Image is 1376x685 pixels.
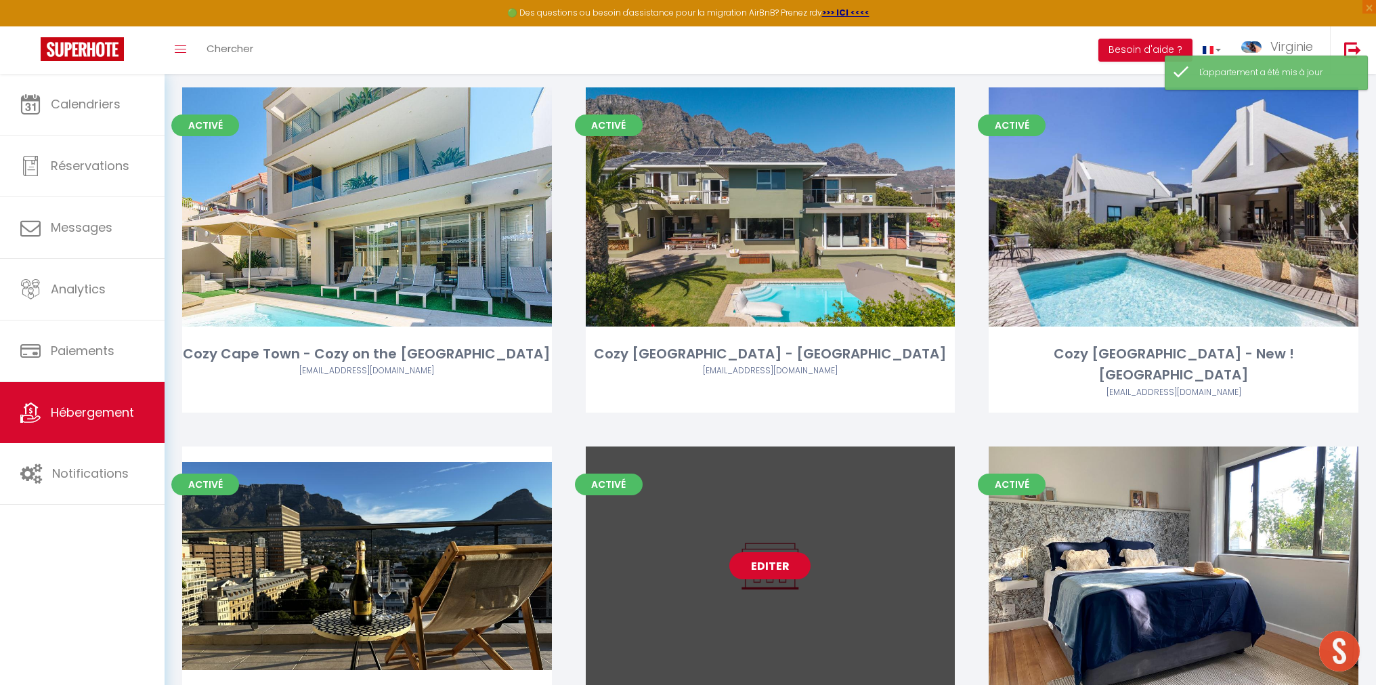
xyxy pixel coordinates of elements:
[989,344,1358,386] div: Cozy [GEOGRAPHIC_DATA] - New ! [GEOGRAPHIC_DATA]
[586,344,955,365] div: Cozy [GEOGRAPHIC_DATA] - [GEOGRAPHIC_DATA]
[51,157,129,174] span: Réservations
[586,365,955,377] div: Airbnb
[182,365,552,377] div: Airbnb
[52,465,129,482] span: Notifications
[51,219,112,236] span: Messages
[207,41,253,56] span: Chercher
[575,474,643,495] span: Activé
[51,281,106,297] span: Analytics
[822,7,869,18] a: >>> ICI <<<<
[1319,631,1360,671] div: Open chat
[978,474,1046,495] span: Activé
[1231,26,1330,74] a: ... Virginie
[575,115,643,136] span: Activé
[1344,41,1361,58] img: logout
[51,404,134,421] span: Hébergement
[1098,39,1192,62] button: Besoin d'aide ?
[978,115,1046,136] span: Activé
[51,96,121,112] span: Calendriers
[1270,38,1313,55] span: Virginie
[171,474,239,495] span: Activé
[729,552,811,579] a: Editer
[182,344,552,365] div: Cozy Cape Town - Cozy on the [GEOGRAPHIC_DATA]
[1199,66,1354,79] div: L'appartement a été mis à jour
[171,115,239,136] span: Activé
[1241,41,1262,53] img: ...
[989,386,1358,399] div: Airbnb
[196,26,263,74] a: Chercher
[51,342,114,359] span: Paiements
[41,37,124,61] img: Super Booking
